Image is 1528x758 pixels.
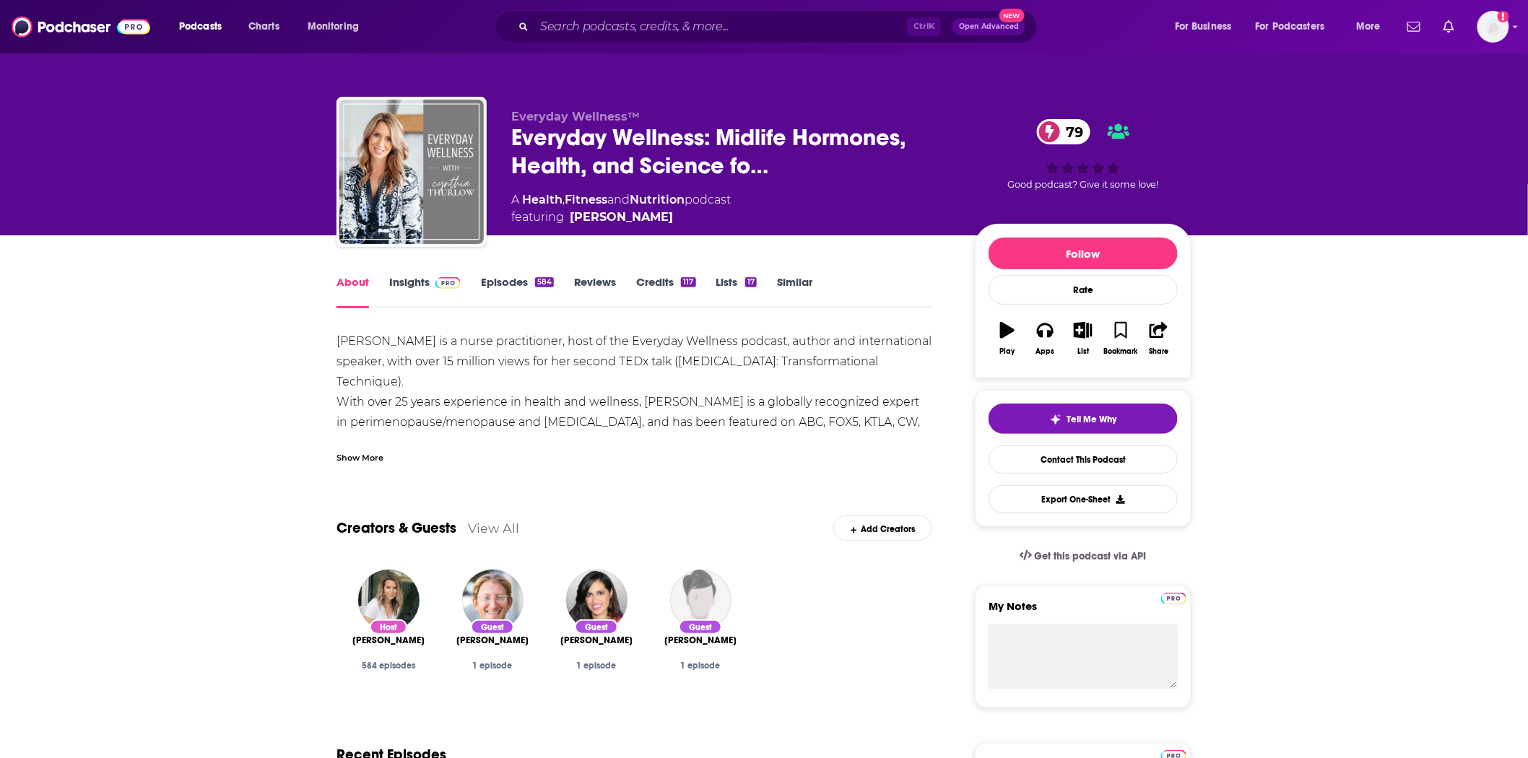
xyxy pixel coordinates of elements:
span: Open Advanced [959,23,1019,30]
span: Ctrl K [907,17,941,36]
a: Get this podcast via API [1008,539,1158,574]
button: List [1064,313,1102,365]
img: Podchaser Pro [435,277,461,289]
div: 1 episode [452,661,533,671]
button: Export One-Sheet [989,485,1178,513]
div: 117 [681,277,695,287]
a: Show notifications dropdown [1402,14,1426,39]
button: tell me why sparkleTell Me Why [989,404,1178,434]
div: Share [1149,347,1168,356]
img: Dr. Andrew Salzman [670,570,732,631]
button: Bookmark [1102,313,1140,365]
img: tell me why sparkle [1050,414,1062,425]
button: open menu [1346,15,1399,38]
div: 1 episode [556,661,637,671]
div: A podcast [511,191,731,226]
div: Search podcasts, credits, & more... [508,10,1051,43]
a: Charts [239,15,288,38]
div: Guest [471,619,514,635]
a: Credits117 [636,275,695,308]
div: Add Creators [833,515,932,541]
a: Cynthia Thurlow [352,635,425,646]
img: Dr. Sue Varma [566,570,628,631]
div: 1 episode [660,661,741,671]
span: Logged in as hmill [1477,11,1509,43]
div: 17 [745,277,757,287]
a: Dr. Sue Varma [560,635,633,646]
div: Guest [575,619,618,635]
a: Episodes584 [481,275,554,308]
a: Nutrition [630,193,685,206]
a: Fitness [565,193,607,206]
a: Similar [777,275,812,308]
img: Everyday Wellness: Midlife Hormones, Health, and Science for Women 35+ [339,100,484,244]
span: [PERSON_NAME] [456,635,529,646]
a: Pro website [1161,591,1186,604]
span: Tell Me Why [1067,414,1117,425]
span: Monitoring [308,17,359,37]
label: My Notes [989,599,1178,624]
a: Reviews [574,275,616,308]
button: Follow [989,238,1178,269]
button: open menu [1165,15,1250,38]
div: [PERSON_NAME] is a nurse practitioner, host of the Everyday Wellness podcast, author and internat... [337,331,932,473]
img: Podchaser - Follow, Share and Rate Podcasts [12,13,150,40]
div: Bookmark [1104,347,1138,356]
a: Creators & Guests [337,519,456,537]
a: About [337,275,369,308]
button: Show profile menu [1477,11,1509,43]
button: open menu [169,15,240,38]
span: More [1356,17,1381,37]
div: Apps [1036,347,1055,356]
a: Cynthia Thurlow [570,209,673,226]
div: Play [1000,347,1015,356]
button: open menu [1246,15,1346,38]
span: New [999,9,1025,22]
a: Dr. Scott Sherr [456,635,529,646]
img: Cynthia Thurlow [358,570,420,631]
button: open menu [298,15,378,38]
button: Play [989,313,1026,365]
div: Guest [679,619,722,635]
button: Share [1140,313,1178,365]
span: Good podcast? Give it some love! [1007,179,1159,190]
span: [PERSON_NAME] [352,635,425,646]
a: Dr. Andrew Salzman [664,635,737,646]
a: Contact This Podcast [989,445,1178,474]
img: Dr. Scott Sherr [462,570,524,631]
a: Show notifications dropdown [1438,14,1460,39]
button: Open AdvancedNew [952,18,1025,35]
span: Podcasts [179,17,222,37]
a: 79 [1037,119,1090,144]
a: View All [468,520,519,536]
div: 584 episodes [348,661,429,671]
span: For Business [1175,17,1232,37]
div: Rate [989,275,1178,305]
span: and [607,193,630,206]
span: , [563,193,565,206]
svg: Add a profile image [1498,11,1509,22]
span: Charts [248,17,279,37]
span: For Podcasters [1256,17,1325,37]
span: Get this podcast via API [1035,550,1147,562]
a: Lists17 [716,275,757,308]
span: [PERSON_NAME] [664,635,737,646]
img: User Profile [1477,11,1509,43]
button: Apps [1026,313,1064,365]
input: Search podcasts, credits, & more... [534,15,907,38]
div: 79Good podcast? Give it some love! [975,110,1191,200]
a: Health [522,193,563,206]
span: featuring [511,209,731,226]
span: [PERSON_NAME] [560,635,633,646]
span: 79 [1051,119,1090,144]
img: Podchaser Pro [1161,593,1186,604]
div: 584 [535,277,554,287]
a: InsightsPodchaser Pro [389,275,461,308]
div: List [1077,347,1089,356]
